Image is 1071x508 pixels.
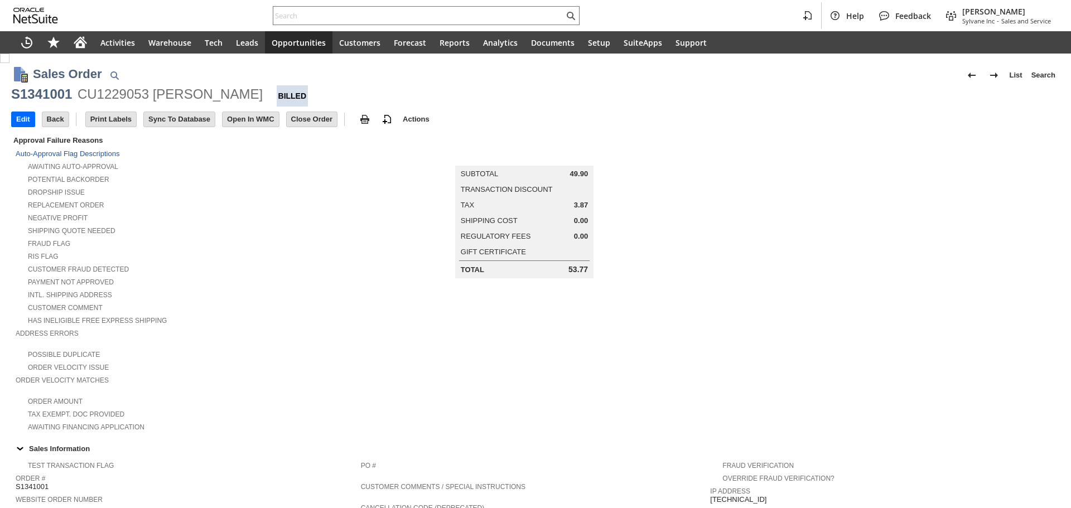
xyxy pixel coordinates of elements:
[564,9,577,22] svg: Search
[524,31,581,54] a: Documents
[28,278,114,286] a: Payment not approved
[28,423,144,431] a: Awaiting Financing Application
[461,170,498,178] a: Subtotal
[28,201,104,209] a: Replacement Order
[461,232,530,240] a: Regulatory Fees
[617,31,669,54] a: SuiteApps
[722,475,834,482] a: Override Fraud Verification?
[433,31,476,54] a: Reports
[28,240,70,248] a: Fraud Flag
[273,9,564,22] input: Search
[962,6,1051,17] span: [PERSON_NAME]
[236,37,258,48] span: Leads
[710,495,766,504] span: [TECHNICAL_ID]
[461,265,484,274] a: Total
[361,483,525,491] a: Customer Comments / Special Instructions
[28,163,118,171] a: Awaiting Auto-Approval
[13,31,40,54] a: Recent Records
[28,188,85,196] a: Dropship Issue
[483,37,518,48] span: Analytics
[11,85,72,103] div: S1341001
[28,410,124,418] a: Tax Exempt. Doc Provided
[574,232,588,241] span: 0.00
[47,36,60,49] svg: Shortcuts
[11,441,1060,456] td: Sales Information
[476,31,524,54] a: Analytics
[710,487,750,495] a: IP Address
[12,112,35,127] input: Edit
[67,31,94,54] a: Home
[380,113,394,126] img: add-record.svg
[287,112,337,127] input: Close Order
[16,149,119,158] a: Auto-Approval Flag Descriptions
[455,148,594,166] caption: Summary
[574,201,588,210] span: 3.87
[28,176,109,183] a: Potential Backorder
[33,65,102,83] h1: Sales Order
[624,37,662,48] span: SuiteApps
[570,170,588,178] span: 49.90
[272,37,326,48] span: Opportunities
[142,31,198,54] a: Warehouse
[100,37,135,48] span: Activities
[144,112,215,127] input: Sync To Database
[20,36,33,49] svg: Recent Records
[40,31,67,54] div: Shortcuts
[461,248,526,256] a: Gift Certificate
[11,134,356,147] div: Approval Failure Reasons
[574,216,588,225] span: 0.00
[846,11,864,21] span: Help
[394,37,426,48] span: Forecast
[229,31,265,54] a: Leads
[1027,66,1060,84] a: Search
[28,304,103,312] a: Customer Comment
[1005,66,1027,84] a: List
[895,11,931,21] span: Feedback
[387,31,433,54] a: Forecast
[339,37,380,48] span: Customers
[28,214,88,222] a: Negative Profit
[205,37,223,48] span: Tech
[398,115,434,123] a: Actions
[440,37,470,48] span: Reports
[962,17,995,25] span: Sylvane Inc
[223,112,279,127] input: Open In WMC
[74,36,87,49] svg: Home
[461,216,518,225] a: Shipping Cost
[722,462,794,470] a: Fraud Verification
[13,8,58,23] svg: logo
[28,462,114,470] a: Test Transaction Flag
[198,31,229,54] a: Tech
[28,265,129,273] a: Customer Fraud Detected
[28,398,83,405] a: Order Amount
[16,475,45,482] a: Order #
[108,69,121,82] img: Quick Find
[16,496,103,504] a: Website Order Number
[461,201,474,209] a: Tax
[669,31,713,54] a: Support
[332,31,387,54] a: Customers
[28,227,115,235] a: Shipping Quote Needed
[28,364,109,371] a: Order Velocity Issue
[28,291,112,299] a: Intl. Shipping Address
[28,253,59,260] a: RIS flag
[965,69,978,82] img: Previous
[987,69,1001,82] img: Next
[277,85,308,107] div: Billed
[28,351,100,359] a: Possible Duplicate
[461,185,553,193] a: Transaction Discount
[997,17,999,25] span: -
[358,113,372,126] img: print.svg
[11,441,1055,456] div: Sales Information
[361,462,376,470] a: PO #
[676,37,707,48] span: Support
[1001,17,1051,25] span: Sales and Service
[16,330,79,337] a: Address Errors
[28,317,167,325] a: Has Ineligible Free Express Shipping
[16,482,49,491] span: S1341001
[568,265,588,274] span: 53.77
[16,376,109,384] a: Order Velocity Matches
[581,31,617,54] a: Setup
[86,112,136,127] input: Print Labels
[42,112,69,127] input: Back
